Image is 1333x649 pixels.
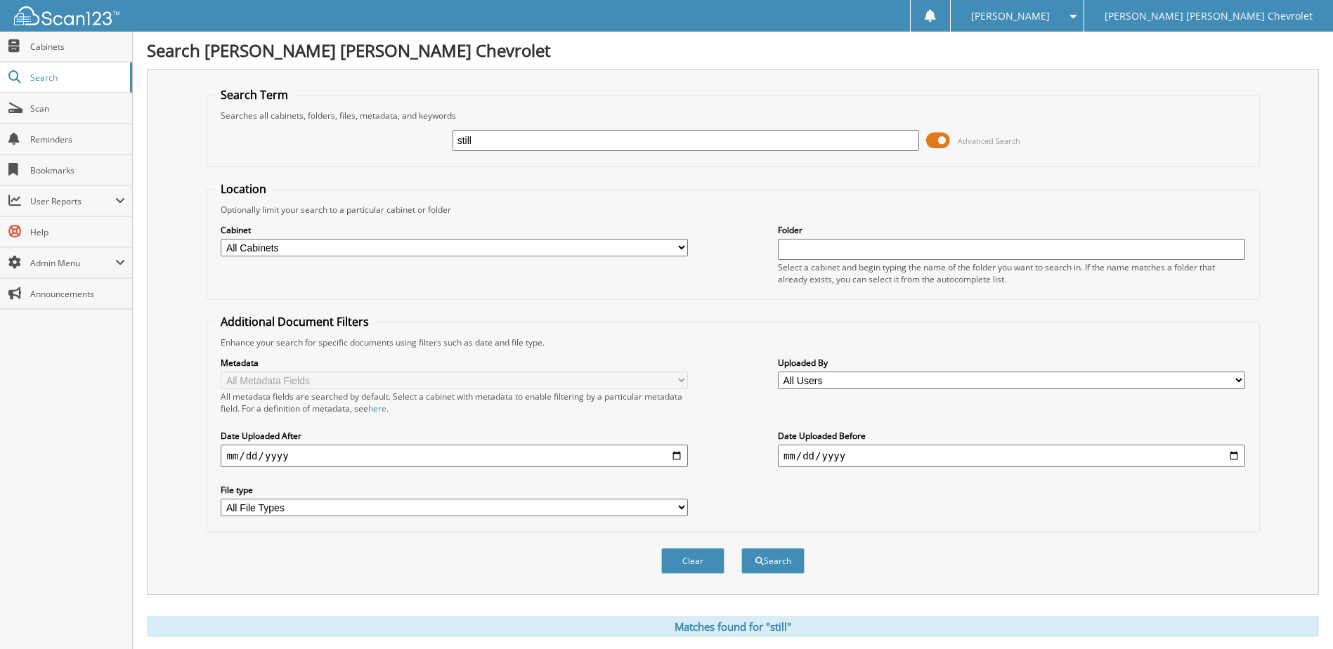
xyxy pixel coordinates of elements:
label: Date Uploaded Before [778,430,1245,442]
input: start [221,445,688,467]
label: Metadata [221,357,688,369]
label: Date Uploaded After [221,430,688,442]
iframe: Chat Widget [1263,582,1333,649]
img: scan123-logo-white.svg [14,6,119,25]
legend: Location [214,181,273,197]
div: Select a cabinet and begin typing the name of the folder you want to search in. If the name match... [778,261,1245,285]
span: Bookmarks [30,164,125,176]
span: User Reports [30,195,115,207]
legend: Additional Document Filters [214,314,376,329]
span: Advanced Search [958,136,1020,146]
legend: Search Term [214,87,295,103]
div: Optionally limit your search to a particular cabinet or folder [214,204,1251,216]
label: File type [221,484,688,496]
span: [PERSON_NAME] [PERSON_NAME] Chevrolet [1105,12,1313,20]
button: Clear [661,548,724,574]
a: here [368,402,386,414]
div: Searches all cabinets, folders, files, metadata, and keywords [214,110,1251,122]
div: All metadata fields are searched by default. Select a cabinet with metadata to enable filtering b... [221,391,688,414]
label: Cabinet [221,224,688,236]
span: Announcements [30,288,125,300]
span: Scan [30,103,125,114]
span: Search [30,72,123,84]
span: Reminders [30,133,125,145]
span: [PERSON_NAME] [971,12,1050,20]
span: Admin Menu [30,257,115,269]
span: Cabinets [30,41,125,53]
span: Help [30,226,125,238]
h1: Search [PERSON_NAME] [PERSON_NAME] Chevrolet [147,39,1319,62]
button: Search [741,548,805,574]
label: Folder [778,224,1245,236]
div: Enhance your search for specific documents using filters such as date and file type. [214,336,1251,348]
div: Matches found for "still" [147,616,1319,637]
label: Uploaded By [778,357,1245,369]
input: end [778,445,1245,467]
